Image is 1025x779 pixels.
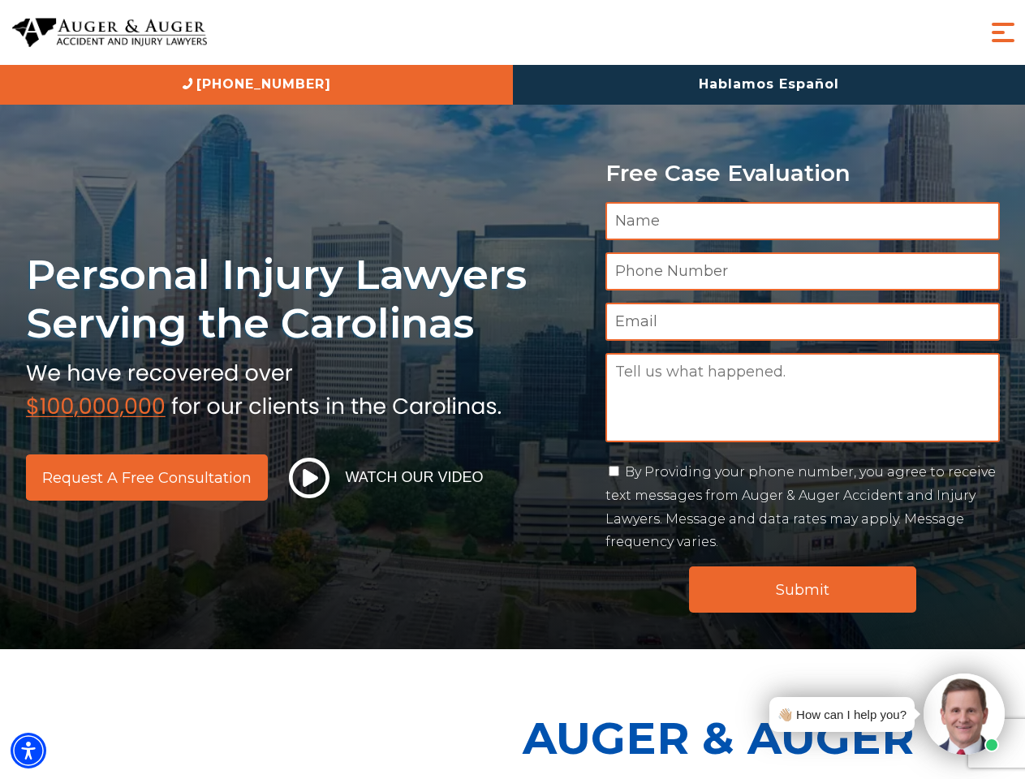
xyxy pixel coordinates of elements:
[605,303,1000,341] input: Email
[12,18,207,48] img: Auger & Auger Accident and Injury Lawyers Logo
[605,464,996,549] label: By Providing your phone number, you agree to receive text messages from Auger & Auger Accident an...
[605,161,1000,186] p: Free Case Evaluation
[284,457,489,499] button: Watch Our Video
[987,16,1019,49] button: Menu
[26,250,586,348] h1: Personal Injury Lawyers Serving the Carolinas
[777,704,907,725] div: 👋🏼 How can I help you?
[924,674,1005,755] img: Intaker widget Avatar
[523,698,1016,778] p: Auger & Auger
[42,471,252,485] span: Request a Free Consultation
[26,356,502,418] img: sub text
[605,202,1000,240] input: Name
[26,454,268,501] a: Request a Free Consultation
[605,252,1000,291] input: Phone Number
[11,733,46,768] div: Accessibility Menu
[689,566,916,613] input: Submit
